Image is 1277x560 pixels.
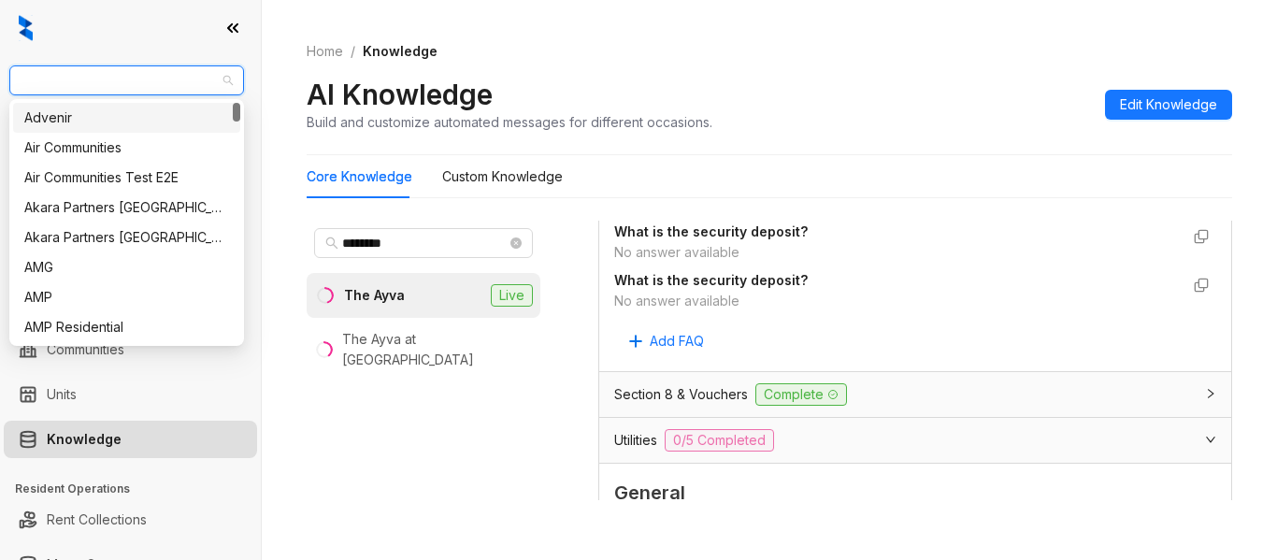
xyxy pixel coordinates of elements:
div: Akara Partners Phoenix [13,223,240,252]
strong: What is the security deposit? [614,272,808,288]
img: logo [19,15,33,41]
a: Units [47,376,77,413]
span: General [614,479,1216,508]
li: Knowledge [4,421,257,458]
div: Section 8 & VouchersComplete [599,372,1231,417]
div: The Ayva [344,285,405,306]
span: expanded [1205,434,1216,445]
span: Knowledge [363,43,438,59]
li: Collections [4,251,257,288]
div: Advenir [24,108,229,128]
div: AMG [13,252,240,282]
div: No answer available [614,291,1179,311]
div: Air Communities Test E2E [24,167,229,188]
li: Units [4,376,257,413]
span: Add FAQ [650,331,704,352]
div: Air Communities Test E2E [13,163,240,193]
div: Akara Partners [GEOGRAPHIC_DATA] [24,197,229,218]
li: Communities [4,331,257,368]
div: The Ayva at [GEOGRAPHIC_DATA] [342,329,533,370]
span: collapsed [1205,388,1216,399]
div: AMP [24,287,229,308]
strong: What is the security deposit? [614,223,808,239]
span: close-circle [510,237,522,249]
span: Edit Knowledge [1120,94,1217,115]
button: Add FAQ [614,326,719,356]
button: Edit Knowledge [1105,90,1232,120]
li: Leasing [4,206,257,243]
span: Live [491,284,533,307]
div: Build and customize automated messages for different occasions. [307,112,712,132]
span: 0/5 Completed [665,429,774,452]
a: Communities [47,331,124,368]
span: United Apartment Group [21,66,233,94]
div: Core Knowledge [307,166,412,187]
li: Leads [4,125,257,163]
li: Rent Collections [4,501,257,538]
div: No answer available [614,242,1179,263]
div: Custom Knowledge [442,166,563,187]
a: Home [303,41,347,62]
span: search [325,237,338,250]
h3: Resident Operations [15,481,261,497]
a: Rent Collections [47,501,147,538]
span: Complete [755,383,847,406]
div: AMG [24,257,229,278]
div: Air Communities [24,137,229,158]
li: / [351,41,355,62]
div: Akara Partners [GEOGRAPHIC_DATA] [24,227,229,248]
div: AMP Residential [13,312,240,342]
div: Advenir [13,103,240,133]
div: AMP [13,282,240,312]
div: Akara Partners Nashville [13,193,240,223]
div: Utilities0/5 Completed [599,418,1231,463]
a: Knowledge [47,421,122,458]
span: Section 8 & Vouchers [614,384,748,405]
span: Utilities [614,430,657,451]
div: Air Communities [13,133,240,163]
div: AMP Residential [24,317,229,337]
h2: AI Knowledge [307,77,493,112]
